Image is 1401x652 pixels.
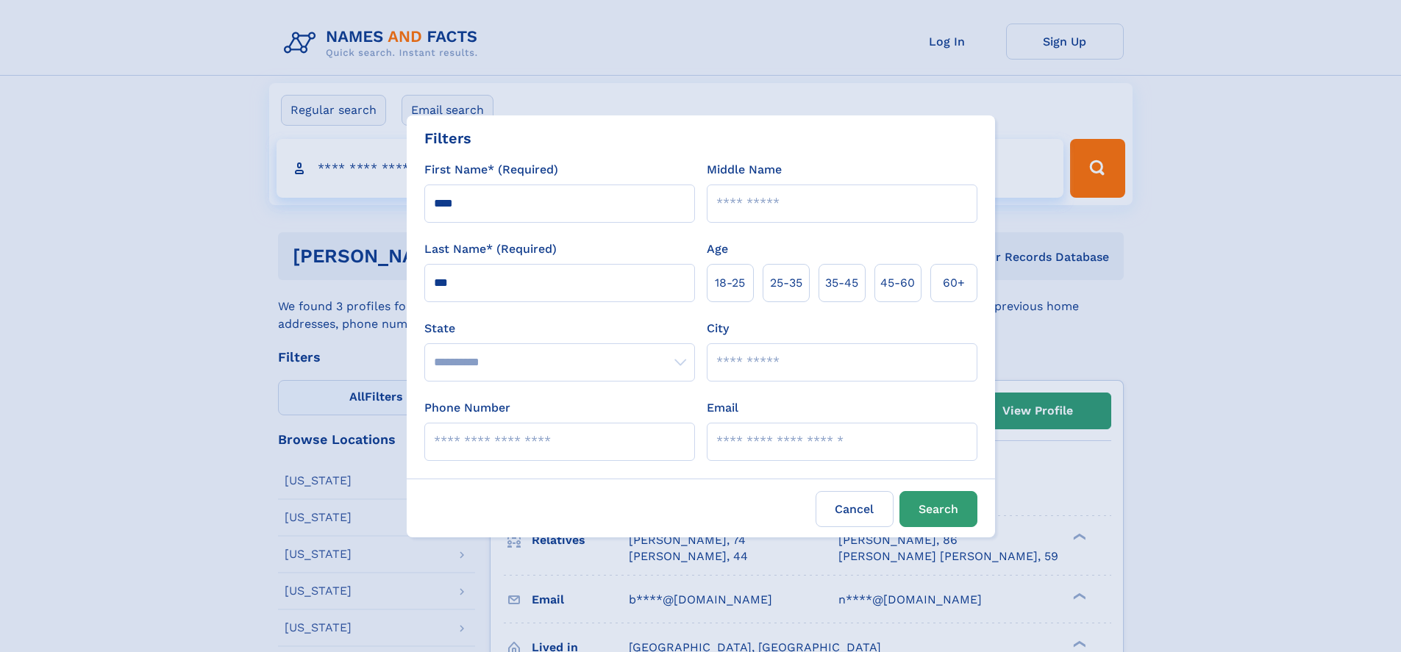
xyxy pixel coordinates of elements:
label: State [424,320,695,337]
label: Last Name* (Required) [424,240,557,258]
span: 18‑25 [715,274,745,292]
span: 45‑60 [880,274,915,292]
label: Age [707,240,728,258]
label: Cancel [816,491,894,527]
span: 60+ [943,274,965,292]
span: 35‑45 [825,274,858,292]
span: 25‑35 [770,274,802,292]
div: Filters [424,127,471,149]
label: First Name* (Required) [424,161,558,179]
label: Phone Number [424,399,510,417]
button: Search [899,491,977,527]
label: City [707,320,729,337]
label: Middle Name [707,161,782,179]
label: Email [707,399,738,417]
